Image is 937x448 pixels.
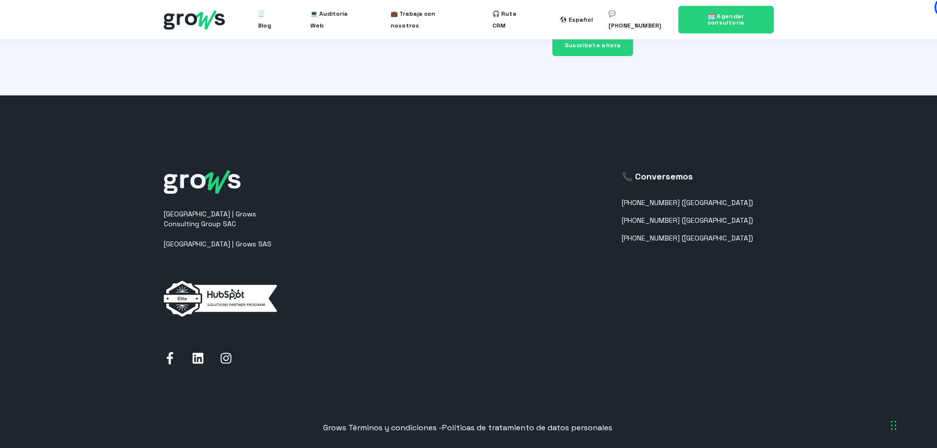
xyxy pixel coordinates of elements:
[348,422,612,433] a: Términos y condiciones -Políticas de tratamiento de datos personales
[492,4,529,35] a: 🎧 Ruta CRM
[622,216,753,225] a: [PHONE_NUMBER] ([GEOGRAPHIC_DATA])
[310,4,359,35] a: 💻 Auditoría Web
[678,6,774,33] a: 🗓️ Agendar consultoría
[622,170,753,182] h3: 📞 Conversemos
[888,401,937,448] div: Widget de chat
[164,209,287,229] p: [GEOGRAPHIC_DATA] | Grows Consulting Group SAC
[707,12,745,27] span: 🗓️ Agendar consultoría
[552,35,634,56] input: Suscríbete ahora
[348,422,442,433] span: Términos y condiciones -
[164,239,287,249] p: [GEOGRAPHIC_DATA] | Grows SAS
[164,10,225,30] img: grows - hubspot
[888,401,937,448] iframe: Chat Widget
[569,14,593,26] div: Español
[323,422,346,433] span: Grows
[442,422,612,433] span: Políticas de tratamiento de datos personales
[391,4,461,35] a: 💼 Trabaja con nosotros
[164,281,277,317] img: elite-horizontal-white
[891,411,897,440] div: Arrastrar
[622,234,753,242] a: [PHONE_NUMBER] ([GEOGRAPHIC_DATA])
[258,4,278,35] a: 🧾 Blog
[608,4,666,35] a: 💬 [PHONE_NUMBER]
[164,170,241,194] img: grows-white_1
[622,199,753,207] a: [PHONE_NUMBER] ([GEOGRAPHIC_DATA])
